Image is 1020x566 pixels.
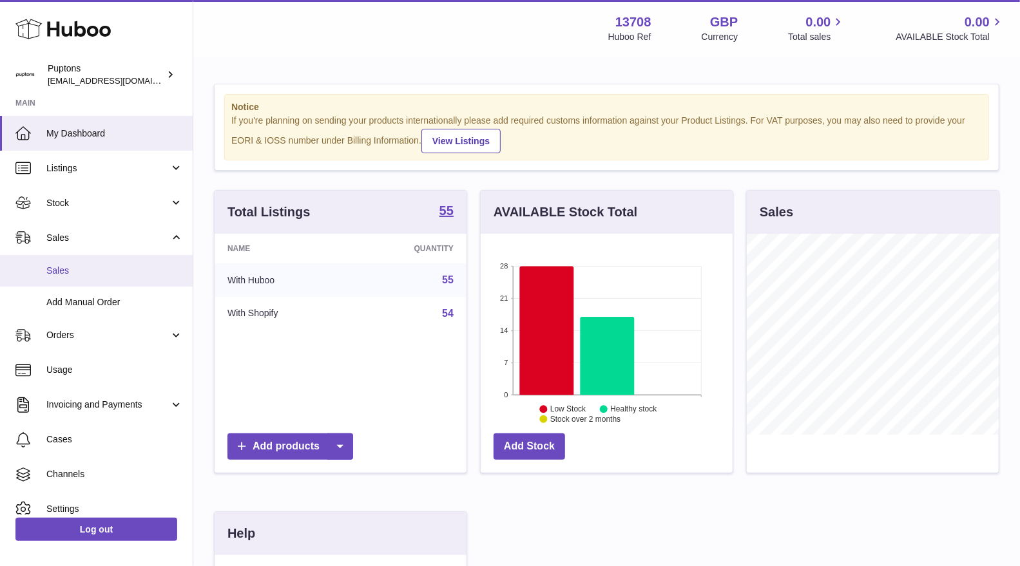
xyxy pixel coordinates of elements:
img: hello@puptons.com [15,65,35,84]
div: Currency [702,31,738,43]
strong: GBP [710,14,738,31]
a: Add Stock [494,433,565,460]
text: 7 [504,359,508,366]
span: 0.00 [965,14,990,31]
text: Stock over 2 months [550,415,621,424]
span: Add Manual Order [46,296,183,308]
text: 0 [504,391,508,399]
a: 55 [439,204,454,220]
strong: Notice [231,101,982,113]
span: Channels [46,468,183,480]
a: 54 [442,308,454,319]
text: 14 [500,326,508,334]
th: Quantity [351,234,467,263]
strong: 55 [439,204,454,217]
text: Low Stock [550,404,586,413]
a: Log out [15,518,177,541]
span: Settings [46,503,183,515]
span: My Dashboard [46,127,183,140]
div: If you're planning on sending your products internationally please add required customs informati... [231,115,982,153]
h3: Total Listings [227,203,311,221]
th: Name [215,234,351,263]
text: 28 [500,262,508,270]
text: 21 [500,294,508,302]
span: Listings [46,162,169,175]
a: 0.00 AVAILABLE Stock Total [896,14,1005,43]
span: [EMAIL_ADDRESS][DOMAIN_NAME] [48,75,189,86]
a: 55 [442,274,454,285]
span: Invoicing and Payments [46,399,169,411]
span: 0.00 [806,14,831,31]
span: Sales [46,232,169,244]
text: Healthy stock [610,404,657,413]
span: Sales [46,265,183,277]
h3: AVAILABLE Stock Total [494,203,637,221]
a: View Listings [421,129,501,153]
span: Cases [46,433,183,446]
div: Puptons [48,62,164,87]
span: Stock [46,197,169,209]
td: With Shopify [215,297,351,330]
strong: 13708 [615,14,651,31]
span: AVAILABLE Stock Total [896,31,1005,43]
a: 0.00 Total sales [788,14,845,43]
span: Usage [46,364,183,376]
td: With Huboo [215,263,351,297]
span: Orders [46,329,169,341]
a: Add products [227,433,353,460]
h3: Help [227,525,255,542]
span: Total sales [788,31,845,43]
div: Huboo Ref [608,31,651,43]
h3: Sales [760,203,793,221]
